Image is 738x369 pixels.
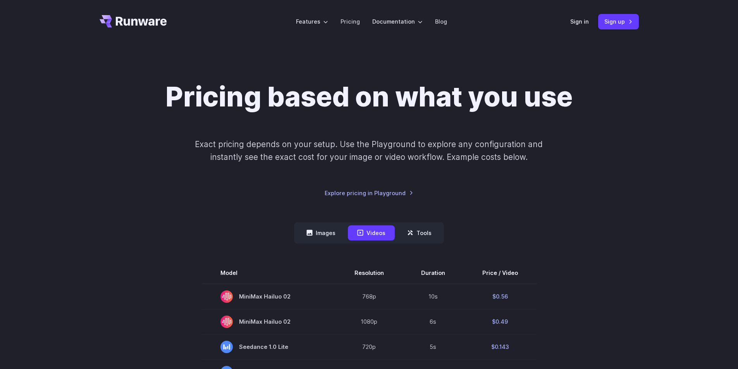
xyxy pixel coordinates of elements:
th: Resolution [336,262,403,284]
a: Pricing [341,17,360,26]
td: $0.143 [464,334,537,359]
td: 5s [403,334,464,359]
h1: Pricing based on what you use [165,81,573,113]
a: Sign up [598,14,639,29]
td: 720p [336,334,403,359]
label: Documentation [372,17,423,26]
a: Sign in [570,17,589,26]
span: MiniMax Hailuo 02 [220,316,317,328]
a: Go to / [100,15,167,27]
td: $0.49 [464,309,537,334]
th: Price / Video [464,262,537,284]
th: Model [202,262,336,284]
td: 10s [403,284,464,309]
td: $0.56 [464,284,537,309]
span: MiniMax Hailuo 02 [220,290,317,303]
td: 768p [336,284,403,309]
span: Seedance 1.0 Lite [220,341,317,353]
button: Videos [348,225,395,240]
p: Exact pricing depends on your setup. Use the Playground to explore any configuration and instantl... [180,138,557,164]
th: Duration [403,262,464,284]
button: Tools [398,225,441,240]
td: 1080p [336,309,403,334]
a: Blog [435,17,447,26]
a: Explore pricing in Playground [325,189,413,197]
td: 6s [403,309,464,334]
label: Features [296,17,328,26]
button: Images [297,225,345,240]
